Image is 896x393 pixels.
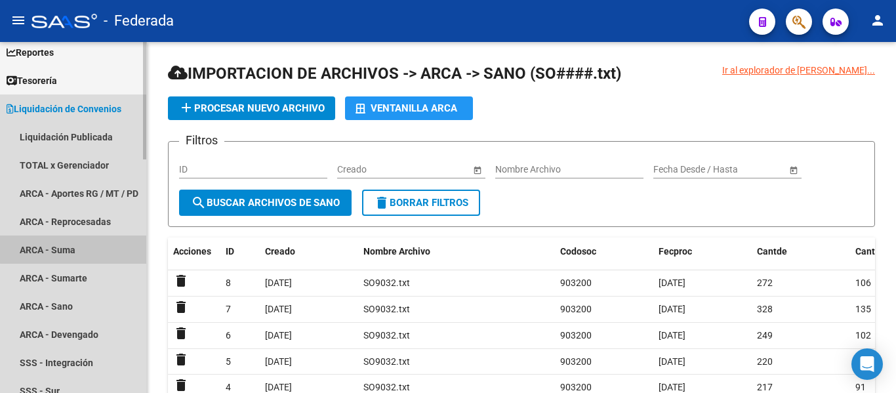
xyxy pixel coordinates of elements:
[659,330,685,341] span: [DATE]
[358,238,555,266] datatable-header-cell: Nombre Archivo
[220,238,260,266] datatable-header-cell: ID
[10,12,26,28] mat-icon: menu
[226,304,231,314] span: 7
[265,246,295,257] span: Creado
[560,246,596,257] span: Codosoc
[363,304,410,314] span: SO9032.txt
[555,238,653,266] datatable-header-cell: Codosoc
[168,238,220,266] datatable-header-cell: Acciones
[870,12,886,28] mat-icon: person
[226,382,231,392] span: 4
[659,356,685,367] span: [DATE]
[855,304,871,314] span: 135
[363,356,410,367] span: SO9032.txt
[470,163,484,176] button: Open calendar
[752,238,850,266] datatable-header-cell: Cantde
[757,356,773,367] span: 220
[179,131,224,150] h3: Filtros
[855,278,871,288] span: 106
[659,278,685,288] span: [DATE]
[178,100,194,115] mat-icon: add
[178,102,325,114] span: Procesar nuevo archivo
[168,96,335,120] button: Procesar nuevo archivo
[855,382,866,392] span: 91
[722,63,875,77] div: Ir al explorador de [PERSON_NAME]...
[374,197,468,209] span: Borrar Filtros
[226,278,231,288] span: 8
[265,330,292,341] span: [DATE]
[363,330,410,341] span: SO9032.txt
[7,45,54,60] span: Reportes
[265,382,292,392] span: [DATE]
[265,278,292,288] span: [DATE]
[363,278,410,288] span: SO9032.txt
[855,246,884,257] span: Cantto
[173,273,189,289] mat-icon: delete
[757,246,787,257] span: Cantde
[653,238,752,266] datatable-header-cell: Fecproc
[560,304,592,314] span: 903200
[363,382,410,392] span: SO9032.txt
[173,299,189,315] mat-icon: delete
[712,164,777,175] input: Fecha fin
[104,7,174,35] span: - Federada
[260,238,358,266] datatable-header-cell: Creado
[173,325,189,341] mat-icon: delete
[363,246,430,257] span: Nombre Archivo
[168,64,621,83] span: IMPORTACION DE ARCHIVOS -> ARCA -> SANO (SO####.txt)
[560,330,592,341] span: 903200
[7,73,57,88] span: Tesorería
[179,190,352,216] button: Buscar Archivos de Sano
[659,246,692,257] span: Fecproc
[374,195,390,211] mat-icon: delete
[356,96,462,120] div: Ventanilla ARCA
[265,304,292,314] span: [DATE]
[786,163,800,176] button: Open calendar
[345,96,473,120] button: Ventanilla ARCA
[757,330,773,341] span: 249
[560,382,592,392] span: 903200
[362,190,480,216] button: Borrar Filtros
[855,330,871,341] span: 102
[226,356,231,367] span: 5
[265,356,292,367] span: [DATE]
[337,164,385,175] input: Fecha inicio
[757,382,773,392] span: 217
[851,348,883,380] div: Open Intercom Messenger
[653,164,701,175] input: Fecha inicio
[226,246,234,257] span: ID
[173,377,189,393] mat-icon: delete
[396,164,460,175] input: Fecha fin
[659,304,685,314] span: [DATE]
[560,278,592,288] span: 903200
[173,246,211,257] span: Acciones
[226,330,231,341] span: 6
[173,352,189,367] mat-icon: delete
[191,195,207,211] mat-icon: search
[757,304,773,314] span: 328
[659,382,685,392] span: [DATE]
[757,278,773,288] span: 272
[7,102,121,116] span: Liquidación de Convenios
[560,356,592,367] span: 903200
[191,197,340,209] span: Buscar Archivos de Sano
